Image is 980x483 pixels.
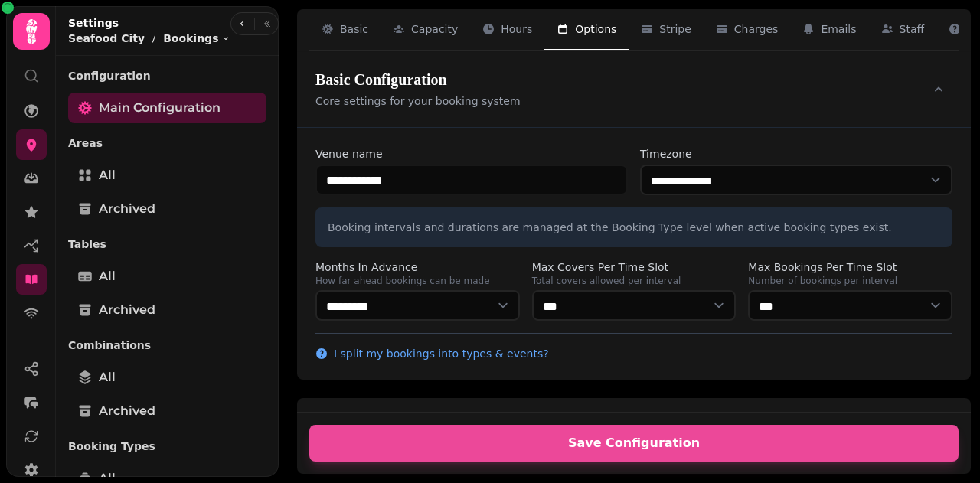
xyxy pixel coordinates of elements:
[68,129,266,157] p: Areas
[99,402,155,420] span: Archived
[470,9,544,51] button: Hours
[68,331,266,359] p: Combinations
[315,259,520,275] label: Months In Advance
[900,21,925,37] span: Staff
[309,9,381,51] button: Basic
[532,259,737,275] label: Max Covers Per Time Slot
[734,21,779,37] span: Charges
[704,9,791,51] button: Charges
[315,346,549,361] button: I split my bookings into types & events?
[68,194,266,224] a: Archived
[411,21,458,37] span: Capacity
[381,9,470,51] button: Capacity
[544,9,629,51] button: Options
[68,160,266,191] a: All
[821,21,856,37] span: Emails
[99,200,155,218] span: Archived
[68,15,230,31] h2: Settings
[68,295,266,325] a: Archived
[68,62,266,90] p: Configuration
[68,31,145,46] p: Seafood City
[309,425,959,462] button: Save Configuration
[340,21,368,37] span: Basic
[640,146,952,162] label: Timezone
[68,230,266,258] p: Tables
[748,275,952,287] p: Number of bookings per interval
[869,9,937,51] button: Staff
[68,93,266,123] a: Main Configuration
[68,432,266,460] p: Booking Types
[315,275,520,287] p: How far ahead bookings can be made
[315,69,521,90] h3: Basic Configuration
[99,166,116,184] span: All
[68,362,266,393] a: All
[659,21,691,37] span: Stripe
[575,21,616,37] span: Options
[68,31,230,46] nav: breadcrumb
[790,9,868,51] button: Emails
[315,146,628,162] label: Venue name
[163,31,230,46] button: Bookings
[99,99,220,117] span: Main Configuration
[99,267,116,286] span: All
[629,9,704,51] button: Stripe
[68,261,266,292] a: All
[99,301,155,319] span: Archived
[532,275,737,287] p: Total covers allowed per interval
[328,220,940,235] p: Booking intervals and durations are managed at the Booking Type level when active booking types e...
[328,437,940,449] span: Save Configuration
[315,93,521,109] p: Core settings for your booking system
[68,396,266,426] a: Archived
[748,259,952,275] label: Max Bookings Per Time Slot
[99,368,116,387] span: All
[501,21,532,37] span: Hours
